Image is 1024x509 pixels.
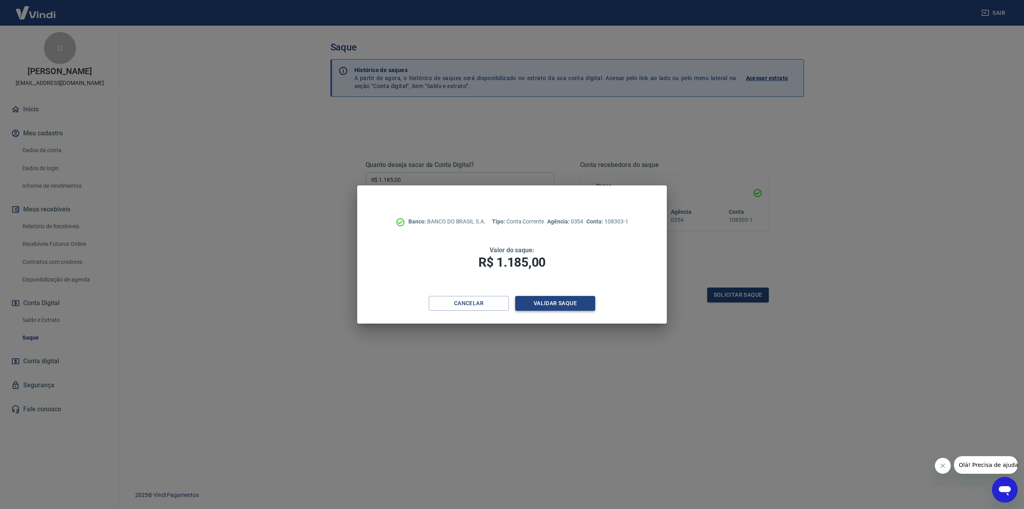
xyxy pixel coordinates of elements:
[586,218,604,225] span: Conta:
[429,296,509,311] button: Cancelar
[586,217,628,226] p: 108303-1
[992,477,1018,503] iframe: Botão para abrir a janela de mensagens
[478,255,546,270] span: R$ 1.185,00
[408,217,486,226] p: BANCO DO BRASIL S.A.
[5,6,67,12] span: Olá! Precisa de ajuda?
[954,456,1018,474] iframe: Mensagem da empresa
[547,217,583,226] p: 0354
[515,296,595,311] button: Validar saque
[935,458,951,474] iframe: Fechar mensagem
[492,217,544,226] p: Conta Corrente
[490,246,534,254] span: Valor do saque:
[408,218,427,225] span: Banco:
[492,218,506,225] span: Tipo:
[547,218,571,225] span: Agência:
